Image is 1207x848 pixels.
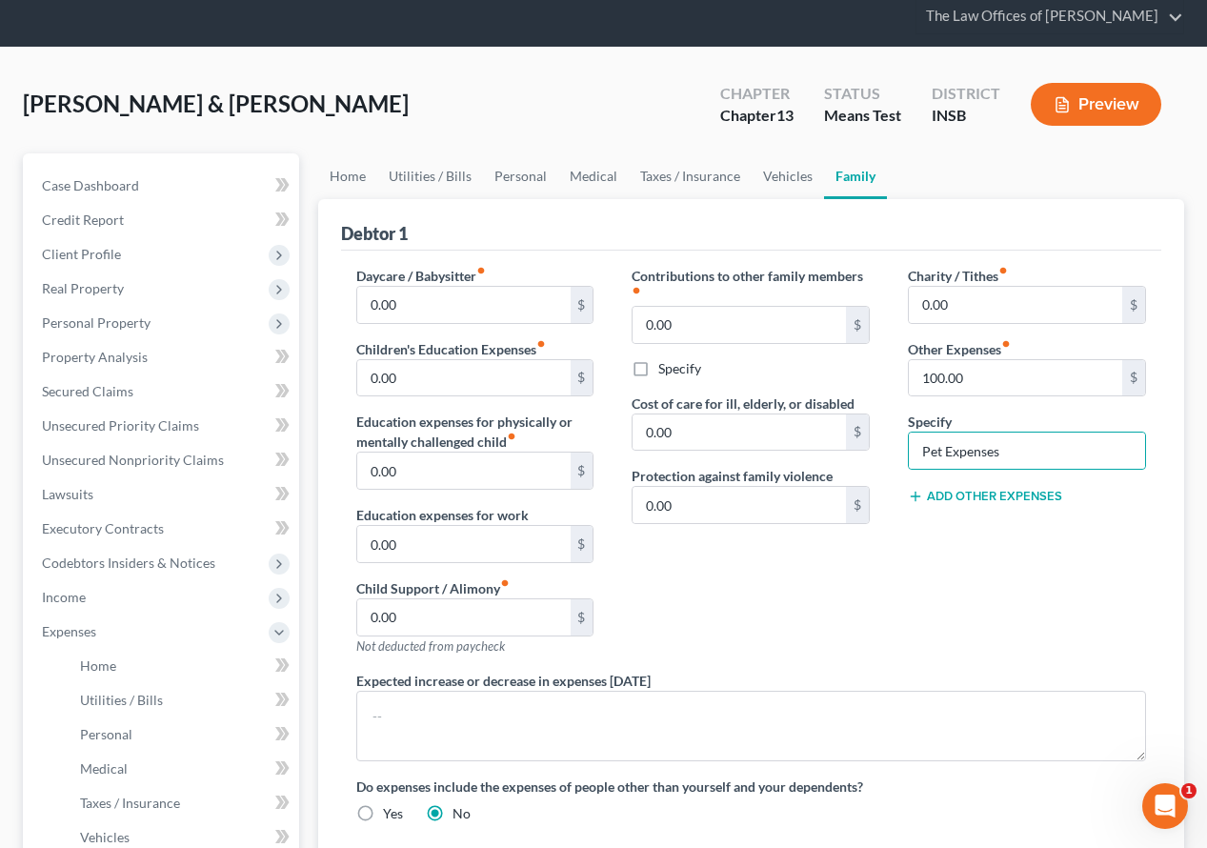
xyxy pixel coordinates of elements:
i: fiber_manual_record [1001,339,1011,349]
a: Unsecured Priority Claims [27,409,299,443]
div: $ [571,526,593,562]
button: Preview [1031,83,1161,126]
i: fiber_manual_record [536,339,546,349]
label: Expected increase or decrease in expenses [DATE] [356,671,651,691]
span: Personal Property [42,314,151,331]
span: Personal [80,726,132,742]
span: Utilities / Bills [80,692,163,708]
div: $ [571,599,593,636]
i: fiber_manual_record [476,266,486,275]
div: $ [1122,360,1145,396]
span: Not deducted from paycheck [356,638,505,654]
span: Taxes / Insurance [80,795,180,811]
span: Secured Claims [42,383,133,399]
a: Vehicles [752,153,824,199]
span: Income [42,589,86,605]
a: Unsecured Nonpriority Claims [27,443,299,477]
span: Home [80,657,116,674]
i: fiber_manual_record [500,578,510,588]
input: -- [357,287,571,323]
input: -- [357,599,571,636]
span: 13 [776,106,794,124]
div: District [932,83,1000,105]
a: Property Analysis [27,340,299,374]
label: Charity / Tithes [908,266,1008,286]
div: INSB [932,105,1000,127]
label: Contributions to other family members [632,266,870,306]
a: Home [65,649,299,683]
input: -- [633,487,846,523]
span: Case Dashboard [42,177,139,193]
label: Cost of care for ill, elderly, or disabled [632,394,855,414]
span: 1 [1181,783,1197,798]
input: -- [633,414,846,451]
input: -- [909,287,1122,323]
span: Executory Contracts [42,520,164,536]
a: Secured Claims [27,374,299,409]
a: Taxes / Insurance [629,153,752,199]
i: fiber_manual_record [507,432,516,441]
div: Chapter [720,83,794,105]
input: -- [357,526,571,562]
span: Expenses [42,623,96,639]
span: Medical [80,760,128,777]
span: Real Property [42,280,124,296]
a: Credit Report [27,203,299,237]
div: $ [571,360,593,396]
label: Yes [383,804,403,823]
div: $ [846,307,869,343]
label: Protection against family violence [632,466,833,486]
label: Specify [908,412,952,432]
span: Client Profile [42,246,121,262]
label: Specify [658,359,701,378]
span: Unsecured Nonpriority Claims [42,452,224,468]
div: $ [571,453,593,489]
label: Other Expenses [908,339,1011,359]
span: [PERSON_NAME] & [PERSON_NAME] [23,90,409,117]
div: $ [846,414,869,451]
span: Codebtors Insiders & Notices [42,555,215,571]
i: fiber_manual_record [632,286,641,295]
label: Education expenses for physically or mentally challenged child [356,412,594,452]
label: No [453,804,471,823]
span: Vehicles [80,829,130,845]
a: Utilities / Bills [65,683,299,717]
a: Lawsuits [27,477,299,512]
a: Medical [65,752,299,786]
label: Child Support / Alimony [356,578,510,598]
div: Debtor 1 [341,222,408,245]
div: $ [846,487,869,523]
a: Case Dashboard [27,169,299,203]
a: Personal [483,153,558,199]
span: Unsecured Priority Claims [42,417,199,434]
input: -- [357,453,571,489]
span: Lawsuits [42,486,93,502]
a: Family [824,153,887,199]
input: -- [357,360,571,396]
a: Home [318,153,377,199]
label: Children's Education Expenses [356,339,546,359]
label: Daycare / Babysitter [356,266,486,286]
a: Medical [558,153,629,199]
label: Do expenses include the expenses of people other than yourself and your dependents? [356,777,1146,797]
input: -- [633,307,846,343]
a: Taxes / Insurance [65,786,299,820]
div: Status [824,83,901,105]
div: Means Test [824,105,901,127]
i: fiber_manual_record [998,266,1008,275]
label: Education expenses for work [356,505,529,525]
div: $ [1122,287,1145,323]
a: Executory Contracts [27,512,299,546]
span: Credit Report [42,212,124,228]
input: Specify... [909,433,1145,469]
iframe: Intercom live chat [1142,783,1188,829]
div: Chapter [720,105,794,127]
button: Add Other Expenses [908,489,1062,504]
input: -- [909,360,1122,396]
a: Utilities / Bills [377,153,483,199]
div: $ [571,287,593,323]
a: Personal [65,717,299,752]
span: Property Analysis [42,349,148,365]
